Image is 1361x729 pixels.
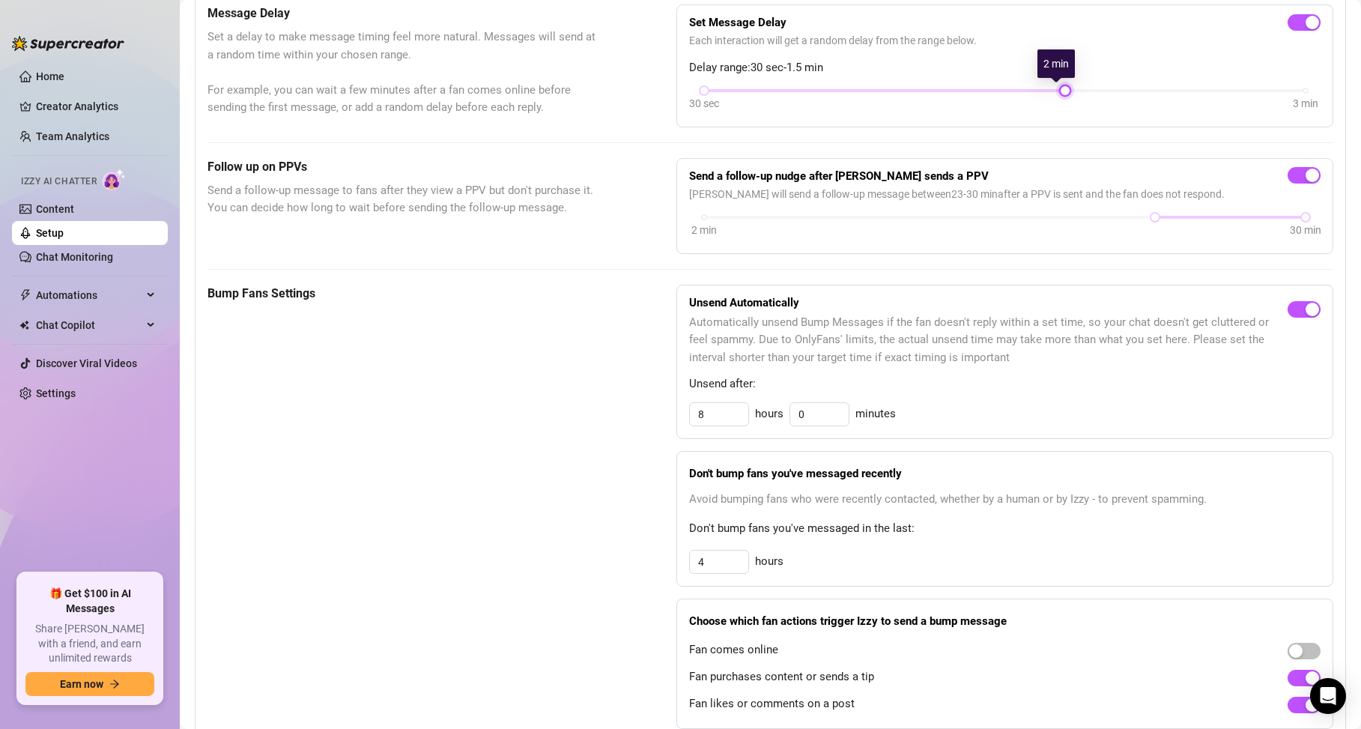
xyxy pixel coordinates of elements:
[689,16,786,29] strong: Set Message Delay
[21,175,97,189] span: Izzy AI Chatter
[689,375,1321,393] span: Unsend after:
[207,4,601,22] h5: Message Delay
[691,222,717,238] div: 2 min
[36,313,142,337] span: Chat Copilot
[689,186,1321,202] span: [PERSON_NAME] will send a follow-up message between 23 - 30 min after a PPV is sent and the fan d...
[36,357,137,369] a: Discover Viral Videos
[207,158,601,176] h5: Follow up on PPVs
[25,622,154,666] span: Share [PERSON_NAME] with a friend, and earn unlimited rewards
[12,36,124,51] img: logo-BBDzfeDw.svg
[755,405,783,423] span: hours
[36,251,113,263] a: Chat Monitoring
[36,130,109,142] a: Team Analytics
[25,587,154,616] span: 🎁 Get $100 in AI Messages
[103,169,126,190] img: AI Chatter
[36,227,64,239] a: Setup
[36,94,156,118] a: Creator Analytics
[36,387,76,399] a: Settings
[25,672,154,696] button: Earn nowarrow-right
[689,641,778,659] span: Fan comes online
[36,203,74,215] a: Content
[19,320,29,330] img: Chat Copilot
[1290,222,1321,238] div: 30 min
[60,678,103,690] span: Earn now
[855,405,896,423] span: minutes
[109,679,120,689] span: arrow-right
[689,314,1288,367] span: Automatically unsend Bump Messages if the fan doesn't reply within a set time, so your chat doesn...
[689,467,902,480] strong: Don't bump fans you've messaged recently
[689,95,719,112] div: 30 sec
[1310,678,1346,714] div: Open Intercom Messenger
[207,182,601,217] span: Send a follow-up message to fans after they view a PPV but don't purchase it. You can decide how ...
[755,553,783,571] span: hours
[36,70,64,82] a: Home
[36,283,142,307] span: Automations
[1293,95,1318,112] div: 3 min
[689,695,855,713] span: Fan likes or comments on a post
[1037,49,1075,78] div: 2 min
[689,614,1007,628] strong: Choose which fan actions trigger Izzy to send a bump message
[689,59,1321,77] span: Delay range: 30 sec - 1.5 min
[207,285,601,303] h5: Bump Fans Settings
[689,520,1321,538] span: Don't bump fans you've messaged in the last:
[207,28,601,117] span: Set a delay to make message timing feel more natural. Messages will send at a random time within ...
[689,668,874,686] span: Fan purchases content or sends a tip
[689,169,989,183] strong: Send a follow-up nudge after [PERSON_NAME] sends a PPV
[689,296,799,309] strong: Unsend Automatically
[689,491,1321,509] span: Avoid bumping fans who were recently contacted, whether by a human or by Izzy - to prevent spamming.
[689,32,1321,49] span: Each interaction will get a random delay from the range below.
[19,289,31,301] span: thunderbolt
